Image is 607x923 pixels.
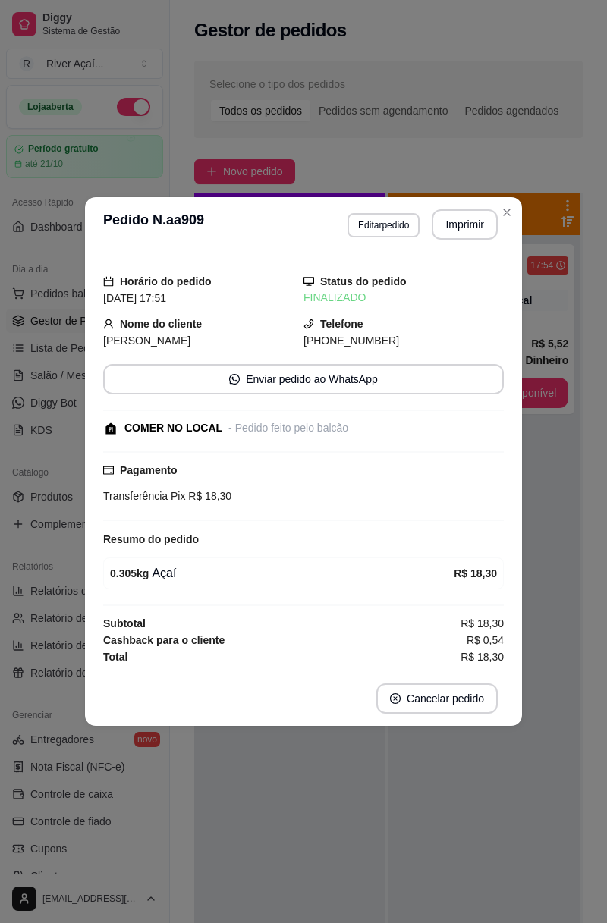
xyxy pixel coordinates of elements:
[320,318,363,330] strong: Telefone
[103,292,166,304] span: [DATE] 17:51
[495,200,519,224] button: Close
[103,617,146,629] strong: Subtotal
[303,276,314,287] span: desktop
[185,490,231,502] span: R$ 18,30
[103,276,114,287] span: calendar
[124,420,222,436] div: COMER NO LOCAL
[454,567,497,579] strong: R$ 18,30
[120,275,212,287] strong: Horário do pedido
[103,651,127,663] strong: Total
[303,319,314,329] span: phone
[348,213,420,237] button: Editarpedido
[103,319,114,329] span: user
[432,209,498,240] button: Imprimir
[103,209,204,240] h3: Pedido N. aa909
[303,334,399,347] span: [PHONE_NUMBER]
[390,693,401,704] span: close-circle
[320,275,407,287] strong: Status do pedido
[228,420,348,436] div: - Pedido feito pelo balcão
[229,374,240,385] span: whats-app
[103,364,504,394] button: whats-appEnviar pedido ao WhatsApp
[120,318,202,330] strong: Nome do cliente
[103,634,225,646] strong: Cashback para o cliente
[376,683,498,714] button: close-circleCancelar pedido
[120,464,177,476] strong: Pagamento
[103,490,185,502] span: Transferência Pix
[103,533,199,545] strong: Resumo do pedido
[103,334,190,347] span: [PERSON_NAME]
[303,290,504,306] div: FINALIZADO
[461,615,504,632] span: R$ 18,30
[103,465,114,476] span: credit-card
[110,564,454,582] div: Açaí
[110,567,149,579] strong: 0.305 kg
[467,632,504,648] span: R$ 0,54
[461,648,504,665] span: R$ 18,30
